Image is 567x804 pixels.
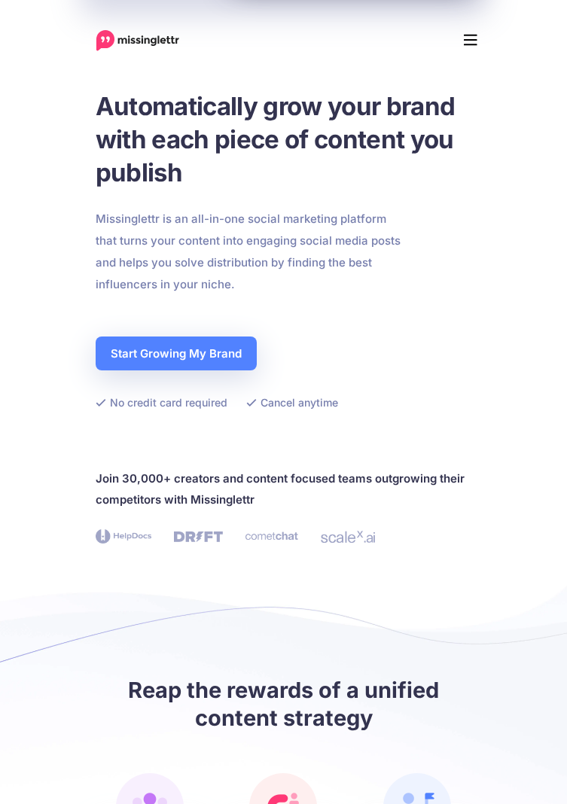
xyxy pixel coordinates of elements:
[96,337,257,370] a: Start Growing My Brand
[96,29,180,52] a: Home
[96,468,472,510] h4: Join 30,000+ creators and content focused teams outgrowing their competitors with Missinglettr
[454,25,487,55] button: Menu
[96,676,472,732] h2: Reap the rewards of a unified content strategy
[96,90,472,189] h1: Automatically grow your brand with each piece of content you publish
[96,208,406,295] p: Missinglettr is an all-in-one social marketing platform that turns your content into engaging soc...
[96,393,227,412] li: No credit card required
[246,393,338,412] li: Cancel anytime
